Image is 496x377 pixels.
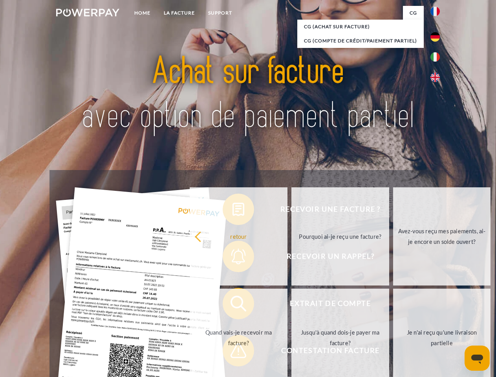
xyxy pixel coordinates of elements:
a: CG [403,6,424,20]
a: LA FACTURE [157,6,201,20]
a: CG (achat sur facture) [297,20,424,34]
div: Jusqu'à quand dois-je payer ma facture? [296,327,384,348]
img: it [430,52,440,62]
iframe: Bouton de lancement de la fenêtre de messagerie [465,346,490,371]
img: en [430,73,440,82]
a: Avez-vous reçu mes paiements, ai-je encore un solde ouvert? [393,187,491,285]
img: title-powerpay_fr.svg [75,38,421,150]
div: Avez-vous reçu mes paiements, ai-je encore un solde ouvert? [398,226,486,247]
a: Home [128,6,157,20]
div: Pourquoi ai-je reçu une facture? [296,231,384,242]
a: Support [201,6,239,20]
img: logo-powerpay-white.svg [56,9,119,16]
div: Je n'ai reçu qu'une livraison partielle [398,327,486,348]
div: retour [194,231,283,242]
a: CG (Compte de crédit/paiement partiel) [297,34,424,48]
div: Quand vais-je recevoir ma facture? [194,327,283,348]
img: de [430,32,440,42]
img: fr [430,7,440,16]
